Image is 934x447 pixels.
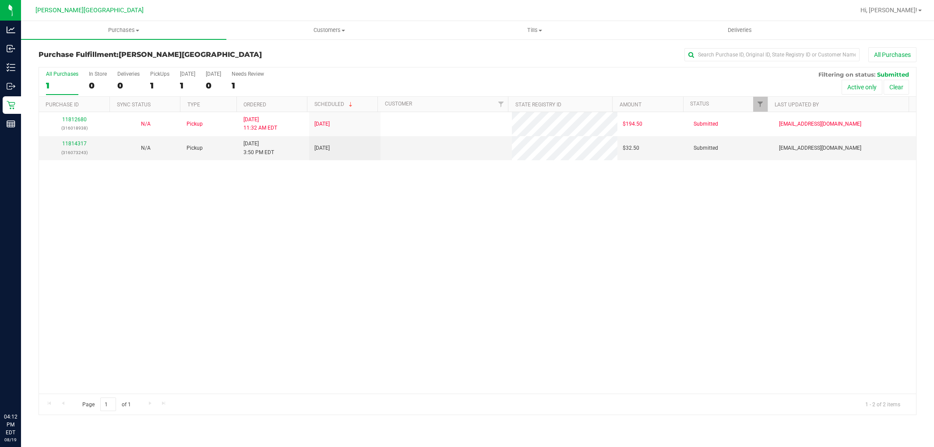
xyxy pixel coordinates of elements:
inline-svg: Reports [7,120,15,128]
iframe: Resource center unread badge [26,376,36,386]
inline-svg: Inbound [7,44,15,53]
span: Customers [227,26,431,34]
input: 1 [100,398,116,411]
p: (316073243) [44,148,105,157]
span: Not Applicable [141,145,151,151]
div: 1 [150,81,169,91]
button: Clear [884,80,909,95]
span: [EMAIL_ADDRESS][DOMAIN_NAME] [779,120,861,128]
div: 0 [206,81,221,91]
p: (316018938) [44,124,105,132]
span: [DATE] [314,120,330,128]
button: Active only [842,80,882,95]
div: 1 [46,81,78,91]
span: [DATE] [314,144,330,152]
span: [PERSON_NAME][GEOGRAPHIC_DATA] [35,7,144,14]
span: Submitted [694,144,718,152]
button: All Purchases [868,47,916,62]
div: Deliveries [117,71,140,77]
input: Search Purchase ID, Original ID, State Registry ID or Customer Name... [684,48,860,61]
a: Sync Status [117,102,151,108]
div: All Purchases [46,71,78,77]
a: Status [690,101,709,107]
a: 11814317 [62,141,87,147]
iframe: Resource center [9,377,35,403]
inline-svg: Analytics [7,25,15,34]
span: Purchases [21,26,226,34]
div: 1 [180,81,195,91]
span: $194.50 [623,120,642,128]
a: Tills [432,21,637,39]
inline-svg: Outbound [7,82,15,91]
span: Pickup [187,144,203,152]
a: Purchases [21,21,226,39]
span: Hi, [PERSON_NAME]! [860,7,917,14]
span: Submitted [694,120,718,128]
span: Tills [432,26,637,34]
span: Submitted [877,71,909,78]
a: Customer [385,101,412,107]
div: [DATE] [180,71,195,77]
div: 0 [117,81,140,91]
a: Type [187,102,200,108]
a: Amount [620,102,641,108]
div: 0 [89,81,107,91]
span: Page of 1 [75,398,138,411]
a: Filter [493,97,508,112]
span: $32.50 [623,144,639,152]
button: N/A [141,144,151,152]
span: [DATE] 3:50 PM EDT [243,140,274,156]
span: Deliveries [716,26,764,34]
inline-svg: Inventory [7,63,15,72]
button: N/A [141,120,151,128]
span: Not Applicable [141,121,151,127]
a: Ordered [243,102,266,108]
a: State Registry ID [515,102,561,108]
a: Filter [753,97,768,112]
span: Filtering on status: [818,71,875,78]
span: [PERSON_NAME][GEOGRAPHIC_DATA] [119,50,262,59]
a: Scheduled [314,101,354,107]
div: [DATE] [206,71,221,77]
h3: Purchase Fulfillment: [39,51,331,59]
div: 1 [232,81,264,91]
a: Customers [226,21,432,39]
span: 1 - 2 of 2 items [858,398,907,411]
inline-svg: Retail [7,101,15,109]
a: 11812680 [62,116,87,123]
div: PickUps [150,71,169,77]
span: [DATE] 11:32 AM EDT [243,116,277,132]
div: In Store [89,71,107,77]
a: Last Updated By [775,102,819,108]
div: Needs Review [232,71,264,77]
a: Deliveries [637,21,842,39]
span: [EMAIL_ADDRESS][DOMAIN_NAME] [779,144,861,152]
a: Purchase ID [46,102,79,108]
p: 04:12 PM EDT [4,413,17,436]
p: 08/19 [4,436,17,443]
span: Pickup [187,120,203,128]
